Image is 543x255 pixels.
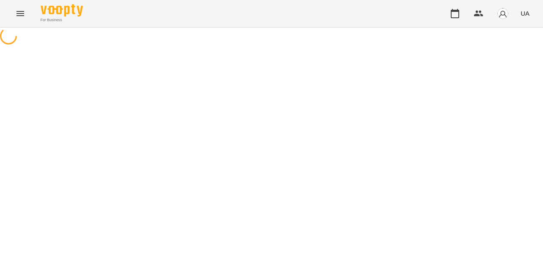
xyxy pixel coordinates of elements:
button: UA [517,6,533,21]
button: Menu [10,3,30,24]
span: For Business [41,17,83,23]
span: UA [521,9,529,18]
img: Voopty Logo [41,4,83,17]
img: avatar_s.png [497,8,509,19]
